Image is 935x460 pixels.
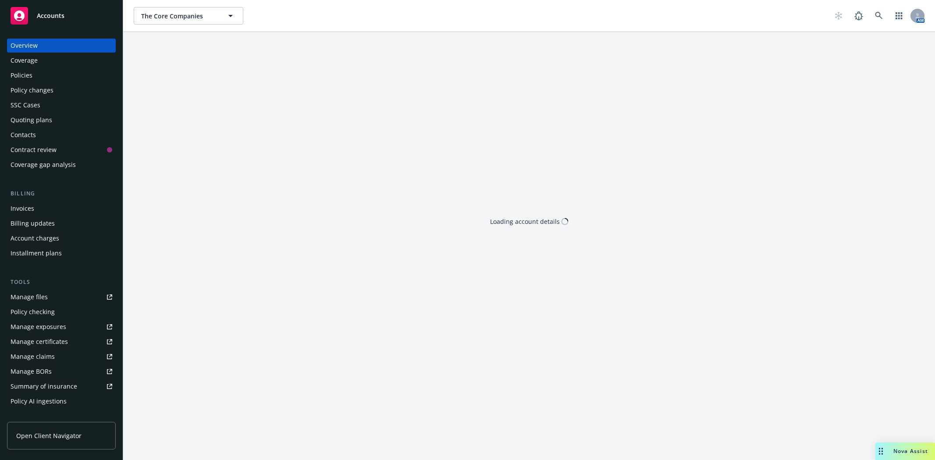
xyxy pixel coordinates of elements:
[16,431,82,440] span: Open Client Navigator
[11,128,36,142] div: Contacts
[7,202,116,216] a: Invoices
[7,128,116,142] a: Contacts
[11,246,62,260] div: Installment plans
[7,143,116,157] a: Contract review
[7,379,116,393] a: Summary of insurance
[7,320,116,334] a: Manage exposures
[11,98,40,112] div: SSC Cases
[11,202,34,216] div: Invoices
[7,350,116,364] a: Manage claims
[870,7,888,25] a: Search
[875,442,886,460] div: Drag to move
[11,39,38,53] div: Overview
[11,364,52,379] div: Manage BORs
[830,7,847,25] a: Start snowing
[7,394,116,408] a: Policy AI ingestions
[893,447,928,455] span: Nova Assist
[11,379,77,393] div: Summary of insurance
[11,394,67,408] div: Policy AI ingestions
[11,290,48,304] div: Manage files
[11,350,55,364] div: Manage claims
[134,7,243,25] button: The Core Companies
[7,364,116,379] a: Manage BORs
[7,231,116,245] a: Account charges
[11,143,57,157] div: Contract review
[7,335,116,349] a: Manage certificates
[7,39,116,53] a: Overview
[11,335,68,349] div: Manage certificates
[875,442,935,460] button: Nova Assist
[11,68,32,82] div: Policies
[7,53,116,67] a: Coverage
[7,98,116,112] a: SSC Cases
[7,4,116,28] a: Accounts
[11,113,52,127] div: Quoting plans
[890,7,908,25] a: Switch app
[7,305,116,319] a: Policy checking
[7,113,116,127] a: Quoting plans
[37,12,64,19] span: Accounts
[11,320,66,334] div: Manage exposures
[7,83,116,97] a: Policy changes
[7,68,116,82] a: Policies
[11,305,55,319] div: Policy checking
[490,217,560,226] div: Loading account details
[141,11,217,21] span: The Core Companies
[11,53,38,67] div: Coverage
[850,7,867,25] a: Report a Bug
[11,231,59,245] div: Account charges
[7,290,116,304] a: Manage files
[7,189,116,198] div: Billing
[11,216,55,230] div: Billing updates
[7,278,116,287] div: Tools
[7,158,116,172] a: Coverage gap analysis
[11,83,53,97] div: Policy changes
[7,216,116,230] a: Billing updates
[7,246,116,260] a: Installment plans
[11,158,76,172] div: Coverage gap analysis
